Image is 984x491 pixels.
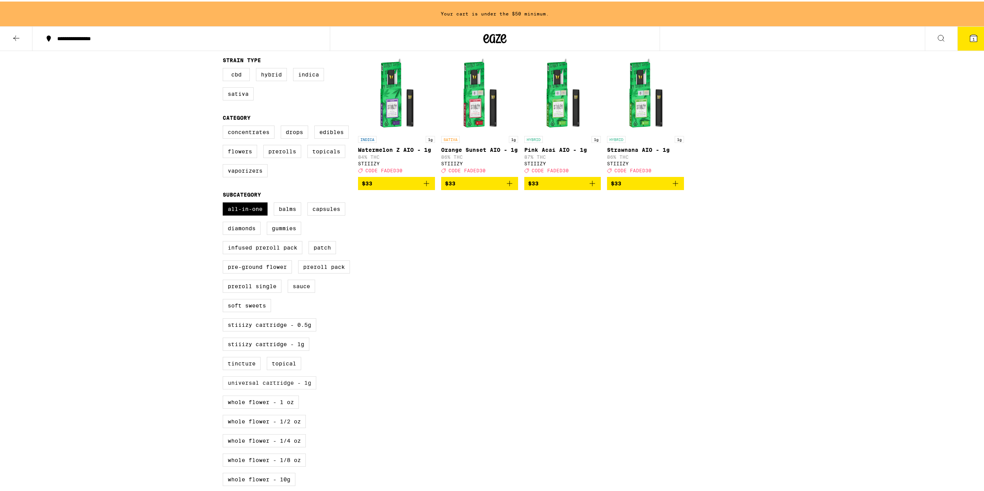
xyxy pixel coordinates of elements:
[223,452,306,465] label: Whole Flower - 1/8 oz
[528,179,539,185] span: $33
[309,240,336,253] label: Patch
[358,160,435,165] div: STIIIZY
[223,240,302,253] label: Infused Preroll Pack
[223,355,261,369] label: Tincture
[441,160,518,165] div: STIIIZY
[223,317,316,330] label: STIIIZY Cartridge - 0.5g
[223,124,275,137] label: Concentrates
[281,124,308,137] label: Drops
[524,175,601,189] button: Add to bag
[223,143,257,156] label: Flowers
[293,66,324,80] label: Indica
[607,53,684,131] img: STIIIZY - Strawnana AIO - 1g
[358,134,377,141] p: INDICA
[223,471,295,484] label: Whole Flower - 10g
[441,134,460,141] p: SATIVA
[223,66,250,80] label: CBD
[441,53,518,175] a: Open page for Orange Sunset AIO - 1g from STIIIZY
[223,201,268,214] label: All-In-One
[441,53,518,131] img: STIIIZY - Orange Sunset AIO - 1g
[307,143,345,156] label: Topicals
[592,134,601,141] p: 1g
[509,134,518,141] p: 1g
[607,53,684,175] a: Open page for Strawnana AIO - 1g from STIIIZY
[223,433,306,446] label: Whole Flower - 1/4 oz
[524,153,601,158] p: 87% THC
[358,145,435,151] p: Watermelon Z AIO - 1g
[263,143,301,156] label: Prerolls
[972,35,975,40] span: 1
[607,145,684,151] p: Strawnana AIO - 1g
[288,278,315,291] label: Sauce
[675,134,684,141] p: 1g
[358,53,435,131] img: STIIIZY - Watermelon Z AIO - 1g
[524,160,601,165] div: STIIIZY
[223,190,261,196] legend: Subcategory
[441,175,518,189] button: Add to bag
[314,124,349,137] label: Edibles
[223,394,299,407] label: Whole Flower - 1 oz
[358,53,435,175] a: Open page for Watermelon Z AIO - 1g from STIIIZY
[223,297,271,311] label: Soft Sweets
[267,220,301,233] label: Gummies
[223,278,281,291] label: Preroll Single
[607,160,684,165] div: STIIIZY
[607,153,684,158] p: 86% THC
[445,179,455,185] span: $33
[274,201,301,214] label: Balms
[532,166,569,172] span: CODE FADED30
[223,113,251,119] legend: Category
[524,53,601,131] img: STIIIZY - Pink Acai AIO - 1g
[449,166,486,172] span: CODE FADED30
[441,153,518,158] p: 86% THC
[307,201,345,214] label: Capsules
[607,134,626,141] p: HYBRID
[358,153,435,158] p: 84% THC
[223,163,268,176] label: Vaporizers
[524,134,543,141] p: HYBRID
[223,375,316,388] label: Universal Cartridge - 1g
[223,259,292,272] label: Pre-ground Flower
[524,145,601,151] p: Pink Acai AIO - 1g
[426,134,435,141] p: 1g
[223,413,306,426] label: Whole Flower - 1/2 oz
[358,175,435,189] button: Add to bag
[256,66,287,80] label: Hybrid
[524,53,601,175] a: Open page for Pink Acai AIO - 1g from STIIIZY
[223,220,261,233] label: Diamonds
[365,166,402,172] span: CODE FADED30
[614,166,651,172] span: CODE FADED30
[441,145,518,151] p: Orange Sunset AIO - 1g
[267,355,301,369] label: Topical
[611,179,621,185] span: $33
[223,336,309,349] label: STIIIZY Cartridge - 1g
[223,86,254,99] label: Sativa
[607,175,684,189] button: Add to bag
[223,56,261,62] legend: Strain Type
[298,259,350,272] label: Preroll Pack
[362,179,372,185] span: $33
